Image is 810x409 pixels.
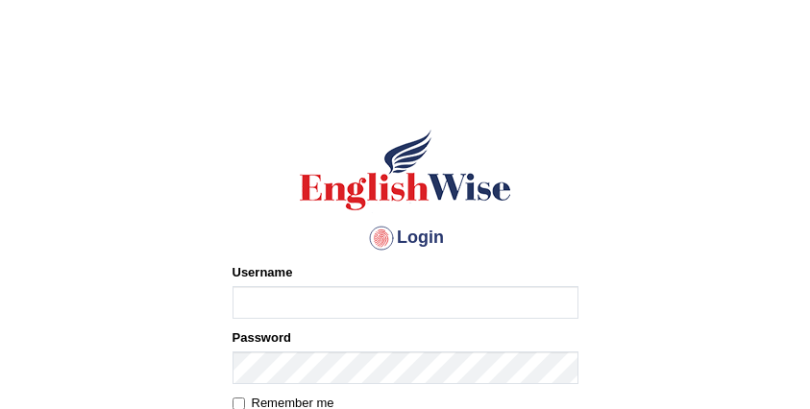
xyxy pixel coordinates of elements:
[233,328,291,347] label: Password
[233,263,293,281] label: Username
[296,127,515,213] img: Logo of English Wise sign in for intelligent practice with AI
[233,223,578,253] h4: Login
